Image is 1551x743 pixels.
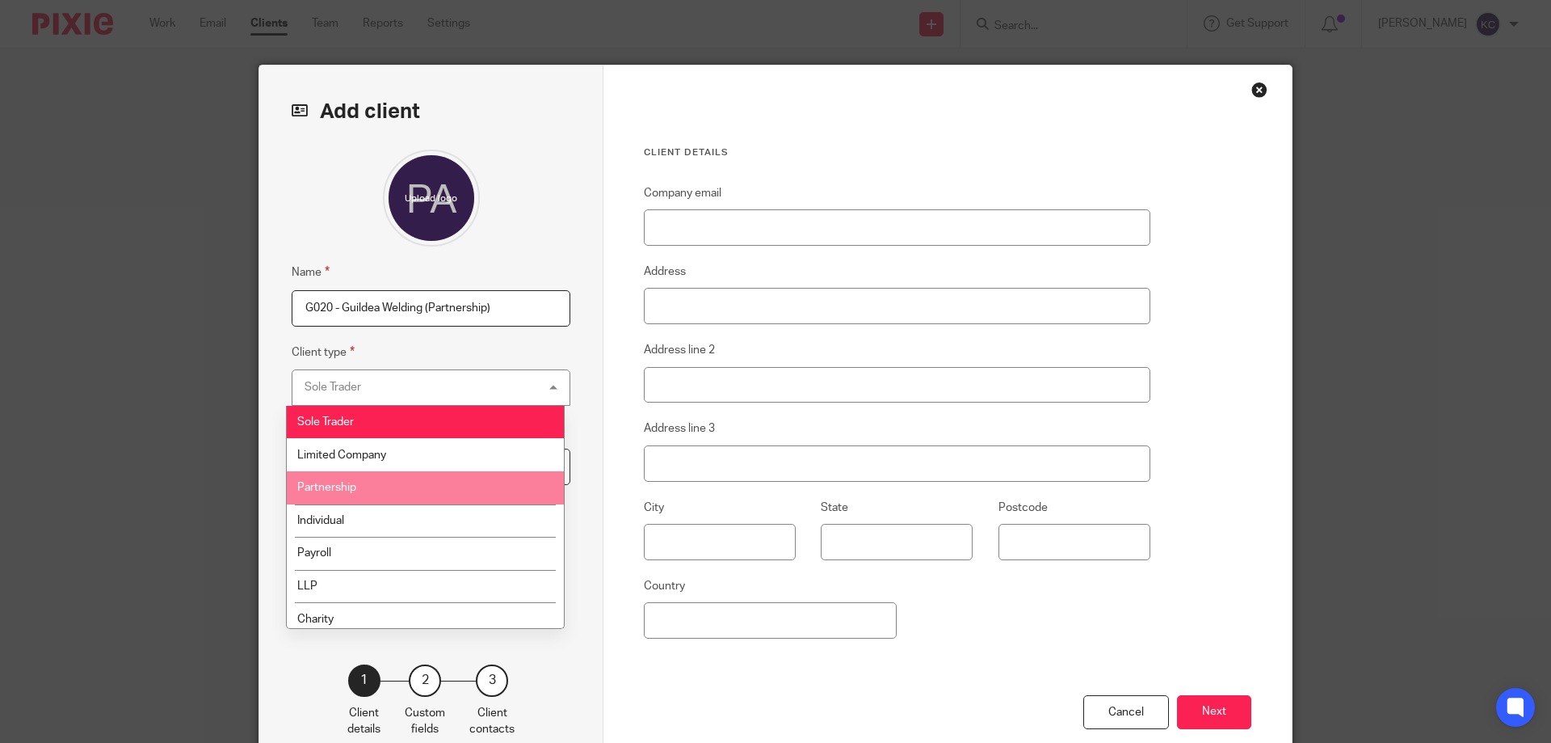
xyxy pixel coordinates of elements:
[348,665,380,697] div: 1
[305,382,361,393] div: Sole Trader
[297,515,344,526] span: Individual
[297,416,354,428] span: Sole Trader
[347,705,380,738] p: Client details
[998,500,1048,516] label: Postcode
[821,500,848,516] label: State
[644,185,721,201] label: Company email
[297,482,356,493] span: Partnership
[644,500,664,516] label: City
[409,665,441,697] div: 2
[644,420,715,437] label: Address line 3
[292,343,355,361] label: Client type
[644,264,686,280] label: Address
[1251,82,1267,98] div: Close this dialog window
[292,98,570,125] h2: Add client
[297,547,331,559] span: Payroll
[297,450,386,461] span: Limited Company
[292,263,330,281] label: Name
[469,705,515,738] p: Client contacts
[644,342,715,358] label: Address line 2
[297,614,334,625] span: Charity
[476,665,508,697] div: 3
[644,578,685,594] label: Country
[1177,695,1251,730] button: Next
[297,580,317,592] span: LLP
[1083,695,1169,730] div: Cancel
[644,146,1150,159] h3: Client details
[405,705,445,738] p: Custom fields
